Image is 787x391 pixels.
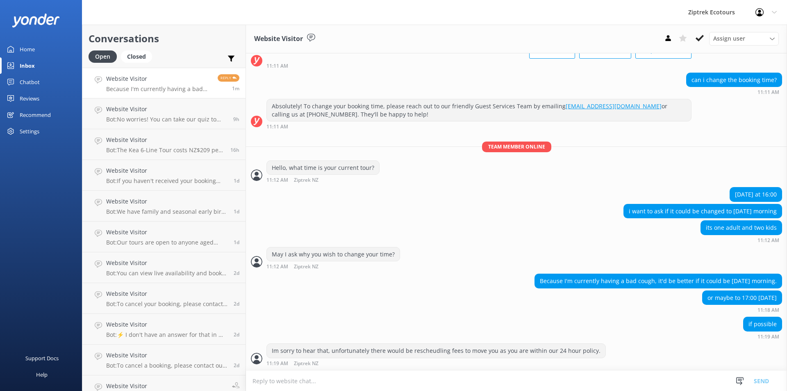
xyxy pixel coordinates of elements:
strong: 11:19 AM [757,334,779,339]
div: Absolutely! To change your booking time, please reach out to our friendly Guest Services Team by ... [267,99,691,121]
a: Website VisitorBot:To cancel your booking, please contact our friendly Guest Services Team by ema... [82,283,246,314]
div: Reviews [20,90,39,107]
div: [DATE] at 16:00 [730,187,782,201]
h2: Conversations [89,31,239,46]
h4: Website Visitor [106,320,227,329]
strong: 11:19 AM [266,361,288,366]
div: if possible [744,317,782,331]
a: Website VisitorBot:Our tours are open to anyone aged [DEMOGRAPHIC_DATA] and up! Kids aged [DEMOGR... [82,222,246,252]
h4: Website Visitor [106,228,227,237]
p: Bot: To cancel a booking, please contact our friendly Guest Services Team by emailing us at [EMAI... [106,362,227,369]
div: Support Docs [25,350,59,366]
p: Because I'm currently having a bad cough, it'd be better if it could be [DATE] morning. [106,85,212,93]
a: Website VisitorBot:The Kea 6-Line Tour costs NZ$209 per adult and NZ$169 per youth (6-14 years). ... [82,129,246,160]
a: Website VisitorBot:To cancel a booking, please contact our friendly Guest Services Team by emaili... [82,345,246,375]
div: Recommend [20,107,51,123]
a: Website VisitorBot:No worries! You can take our quiz to help choose the best zipline adventure fo... [82,98,246,129]
span: 06:58pm 16-Aug-2025 (UTC +12:00) Pacific/Auckland [230,146,239,153]
h4: Website Visitor [106,166,227,175]
div: i want to ask if it could be changed to [DATE] morning [624,204,782,218]
div: Hello, what time is your current tour? [267,161,379,175]
strong: 11:18 AM [757,308,779,313]
div: 11:11am 17-Aug-2025 (UTC +12:00) Pacific/Auckland [266,123,691,129]
h4: Website Visitor [106,289,227,298]
p: Bot: The Kea 6-Line Tour costs NZ$209 per adult and NZ$169 per youth (6-14 years). For 4 adults a... [106,146,224,154]
span: Ziptrek NZ [294,264,318,270]
strong: 11:12 AM [266,264,288,270]
span: 10:08pm 14-Aug-2025 (UTC +12:00) Pacific/Auckland [234,331,239,338]
strong: 11:12 AM [757,238,779,243]
h4: Website Visitor [106,382,226,391]
span: 09:49pm 15-Aug-2025 (UTC +12:00) Pacific/Auckland [234,208,239,215]
a: Website VisitorBot:⚡ I don't have an answer for that in my knowledge base. Please try and rephras... [82,314,246,345]
h4: Website Visitor [106,197,227,206]
a: Website VisitorBecause I'm currently having a bad cough, it'd be better if it could be [DATE] mor... [82,68,246,98]
div: May I ask why you wish to change your time? [267,247,400,261]
h4: Website Visitor [106,74,212,83]
p: Bot: If you haven't received your booking confirmation, please check your spam or promotions fold... [106,177,227,185]
div: 11:19am 17-Aug-2025 (UTC +12:00) Pacific/Auckland [743,334,782,339]
span: 05:54pm 14-Aug-2025 (UTC +12:00) Pacific/Auckland [234,362,239,369]
div: can i change the booking time? [687,73,782,87]
div: Assign User [709,32,779,45]
span: Ziptrek NZ [294,361,318,366]
h4: Website Visitor [106,258,227,268]
strong: 11:12 AM [266,178,288,183]
span: 10:58am 15-Aug-2025 (UTC +12:00) Pacific/Auckland [234,270,239,277]
span: 02:28am 15-Aug-2025 (UTC +12:00) Pacific/Auckland [234,300,239,307]
strong: 11:11 AM [757,90,779,95]
a: Open [89,52,121,61]
span: Ziptrek NZ [294,178,318,183]
h4: Website Visitor [106,135,224,144]
a: Website VisitorBot:We have family and seasonal early bird discounts available, and they can chang... [82,191,246,222]
div: Chatbot [20,74,40,90]
a: Website VisitorBot:You can view live availability and book your zipline tour online at [URL][DOMA... [82,252,246,283]
div: its one adult and two kids [701,221,782,235]
p: Bot: ⚡ I don't have an answer for that in my knowledge base. Please try and rephrase your questio... [106,331,227,338]
div: 11:19am 17-Aug-2025 (UTC +12:00) Pacific/Auckland [266,360,606,366]
span: 10:16pm 15-Aug-2025 (UTC +12:00) Pacific/Auckland [234,177,239,184]
div: Open [89,50,117,63]
p: Bot: You can view live availability and book your zipline tour online at [URL][DOMAIN_NAME]. [106,270,227,277]
img: yonder-white-logo.png [12,14,59,27]
div: 11:12am 17-Aug-2025 (UTC +12:00) Pacific/Auckland [701,237,782,243]
a: Closed [121,52,156,61]
h3: Website Visitor [254,34,303,44]
div: Help [36,366,48,383]
span: 01:28am 17-Aug-2025 (UTC +12:00) Pacific/Auckland [233,116,239,123]
strong: 11:11 AM [266,64,288,69]
div: 11:18am 17-Aug-2025 (UTC +12:00) Pacific/Auckland [702,307,782,313]
strong: 11:11 AM [266,124,288,129]
p: Bot: We have family and seasonal early bird discounts available, and they can change throughout t... [106,208,227,215]
div: or maybe to 17:00 [DATE] [703,291,782,305]
div: Inbox [20,57,35,74]
div: 11:12am 17-Aug-2025 (UTC +12:00) Pacific/Auckland [266,263,400,270]
span: Reply [218,74,239,82]
div: Im sorry to hear that, unfortunately there would be rescheudling fees to move you as you are with... [267,344,605,358]
span: 08:15pm 15-Aug-2025 (UTC +12:00) Pacific/Auckland [234,239,239,246]
div: Because I'm currently having a bad cough, it'd be better if it could be [DATE] morning. [535,274,782,288]
span: Team member online [482,142,551,152]
a: Website VisitorBot:If you haven't received your booking confirmation, please check your spam or p... [82,160,246,191]
div: 11:12am 17-Aug-2025 (UTC +12:00) Pacific/Auckland [266,177,380,183]
div: Closed [121,50,152,63]
div: Settings [20,123,39,139]
h4: Website Visitor [106,105,227,114]
p: Bot: Our tours are open to anyone aged [DEMOGRAPHIC_DATA] and up! Kids aged [DEMOGRAPHIC_DATA] ne... [106,239,227,246]
span: Assign user [713,34,745,43]
p: Bot: To cancel your booking, please contact our friendly Guest Services Team by emailing us at [E... [106,300,227,308]
span: 11:18am 17-Aug-2025 (UTC +12:00) Pacific/Auckland [232,85,239,92]
div: 11:11am 17-Aug-2025 (UTC +12:00) Pacific/Auckland [266,63,691,69]
a: [EMAIL_ADDRESS][DOMAIN_NAME] [566,102,662,110]
div: 11:11am 17-Aug-2025 (UTC +12:00) Pacific/Auckland [686,89,782,95]
h4: Website Visitor [106,351,227,360]
p: Bot: No worries! You can take our quiz to help choose the best zipline adventure for you at [URL]... [106,116,227,123]
div: Home [20,41,35,57]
